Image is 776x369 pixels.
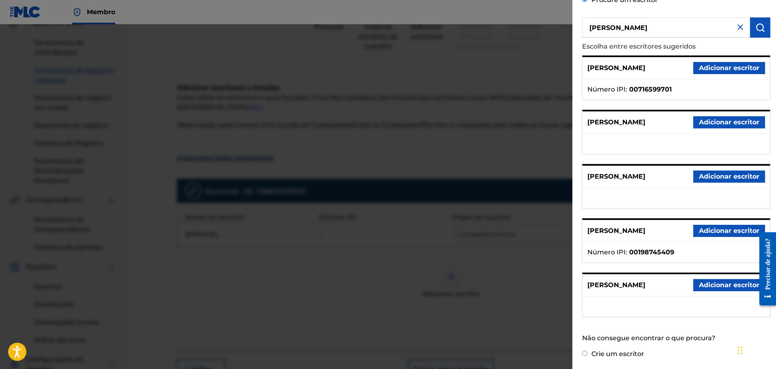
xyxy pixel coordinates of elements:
font: Número IPI [587,248,626,256]
button: Adicionar escritor [693,279,765,291]
font: [PERSON_NAME] [587,173,645,180]
img: fechar [735,22,745,32]
div: Arrastar [738,338,743,363]
font: Escolha entre escritores sugeridos [582,43,696,50]
font: Adicionar escritor [699,173,759,180]
iframe: Centro de Recursos [753,225,776,312]
font: Membro [87,8,115,16]
font: 00716599701 [629,85,672,93]
img: Logotipo da MLC [10,6,41,18]
font: [PERSON_NAME] [587,118,645,126]
font: : [626,248,627,256]
div: Widget de chat [735,330,776,369]
font: Não consegue encontrar o que procura? [582,334,715,342]
font: [PERSON_NAME] [587,64,645,72]
font: Crie um escritor [591,350,644,358]
input: Pesquisar nome do escritor ou número IPI [582,17,750,38]
font: [PERSON_NAME] [587,227,645,235]
button: Adicionar escritor [693,62,765,74]
font: 00198745409 [629,248,674,256]
font: Adicionar escritor [699,281,759,289]
font: [PERSON_NAME] [587,281,645,289]
img: Principal detentor de direitos autorais [72,7,82,17]
font: Número IPI [587,85,626,93]
button: Adicionar escritor [693,171,765,183]
font: Adicionar escritor [699,227,759,235]
iframe: Widget de bate-papo [735,330,776,369]
font: : [626,85,627,93]
font: Adicionar escritor [699,64,759,72]
button: Adicionar escritor [693,225,765,237]
img: Pesquisar Obras [755,23,765,32]
button: Adicionar escritor [693,116,765,128]
font: Adicionar escritor [699,118,759,126]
